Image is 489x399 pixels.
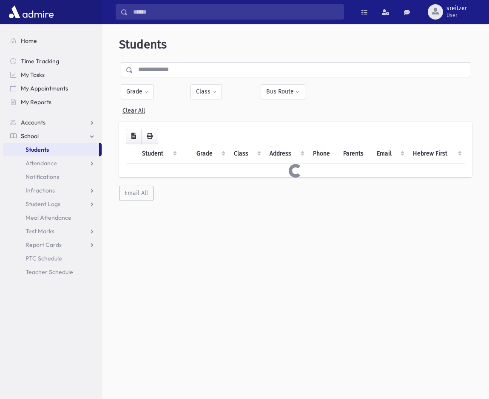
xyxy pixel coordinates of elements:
span: sreitzer [446,5,467,12]
a: My Tasks [3,68,102,82]
span: Infractions [26,187,55,194]
a: Report Cards [3,238,102,252]
span: Meal Attendance [26,214,71,221]
span: Report Cards [26,241,62,249]
input: Search [128,4,344,20]
a: Meal Attendance [3,211,102,224]
th: Class [229,144,264,164]
a: Time Tracking [3,54,102,68]
span: My Tasks [21,71,45,79]
span: Accounts [21,119,45,126]
a: School [3,129,102,143]
span: My Reports [21,98,51,106]
img: AdmirePro [7,3,56,20]
th: Student [137,144,180,164]
span: Attendance [26,159,57,167]
a: Teacher Schedule [3,265,102,279]
span: Teacher Schedule [26,268,73,276]
a: Notifications [3,170,102,184]
button: Print [141,129,158,144]
th: Grade [191,144,229,164]
span: Time Tracking [21,57,59,65]
span: Student Logs [26,200,60,208]
span: Students [119,37,167,51]
a: Infractions [3,184,102,197]
a: Students [3,143,99,156]
th: Parents [338,144,372,164]
button: Grade [121,84,154,99]
a: PTC Schedule [3,252,102,265]
a: Student Logs [3,197,102,211]
a: My Reports [3,95,102,109]
span: Notifications [26,173,59,181]
span: User [446,12,467,19]
button: Email All [119,186,154,201]
a: Test Marks [3,224,102,238]
span: Home [21,37,37,45]
th: Hebrew First [408,144,465,164]
a: Accounts [3,116,102,129]
span: PTC Schedule [26,255,62,262]
a: Clear All [122,104,145,114]
span: My Appointments [21,85,68,92]
a: Home [3,34,102,48]
button: Class [190,84,222,99]
span: Test Marks [26,227,54,235]
button: CSV [126,129,142,144]
span: Students [26,146,49,153]
button: Bus Route [261,84,305,99]
th: Email [372,144,408,164]
th: Address [264,144,308,164]
span: School [21,132,39,140]
th: Phone [308,144,338,164]
a: My Appointments [3,82,102,95]
a: Attendance [3,156,102,170]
